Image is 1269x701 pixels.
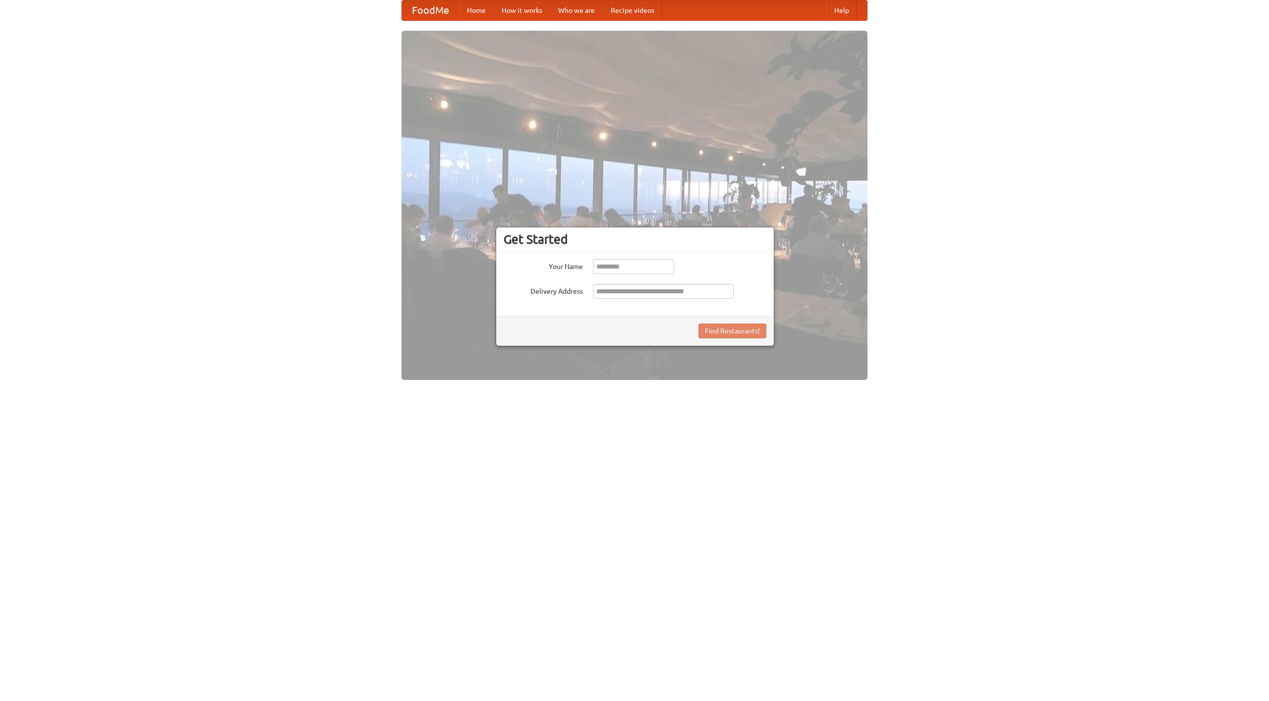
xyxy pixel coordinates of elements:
label: Delivery Address [504,284,583,296]
a: How it works [494,0,550,20]
label: Your Name [504,259,583,271]
a: Who we are [550,0,603,20]
a: FoodMe [402,0,459,20]
h3: Get Started [504,232,766,247]
a: Help [826,0,857,20]
button: Find Restaurants! [698,324,766,338]
a: Recipe videos [603,0,662,20]
a: Home [459,0,494,20]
